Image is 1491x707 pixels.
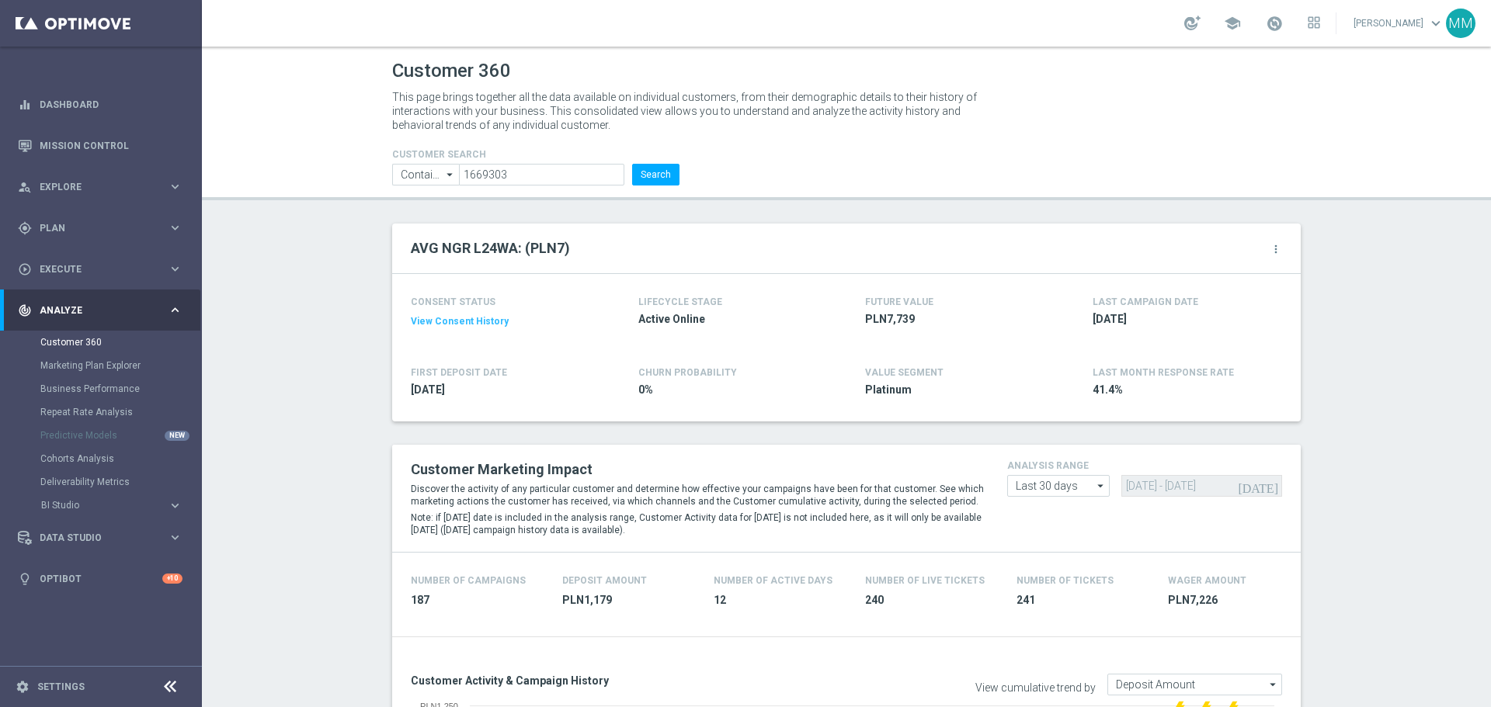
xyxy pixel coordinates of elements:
[411,315,509,328] button: View Consent History
[392,90,990,132] p: This page brings together all the data available on individual customers, from their demographic ...
[40,306,168,315] span: Analyze
[392,60,1301,82] h1: Customer 360
[18,262,168,276] div: Execute
[18,180,168,194] div: Explore
[168,530,182,545] i: keyboard_arrow_right
[40,499,183,511] button: BI Studio keyboard_arrow_right
[41,501,168,510] div: BI Studio
[40,336,162,348] a: Customer 360
[17,181,183,193] button: person_search Explore keyboard_arrow_right
[16,680,30,694] i: settings
[443,165,458,185] i: arrow_drop_down
[1168,593,1301,608] span: PLN7,226
[18,531,168,545] div: Data Studio
[1352,12,1446,35] a: [PERSON_NAME]keyboard_arrow_down
[714,593,846,608] span: 12
[18,262,32,276] i: play_circle_outline
[17,532,183,544] button: Data Studio keyboard_arrow_right
[1017,575,1114,586] h4: Number Of Tickets
[18,572,32,586] i: lightbulb
[17,99,183,111] button: equalizer Dashboard
[18,558,182,599] div: Optibot
[40,354,200,377] div: Marketing Plan Explorer
[168,179,182,194] i: keyboard_arrow_right
[40,265,168,274] span: Execute
[638,367,737,378] span: CHURN PROBABILITY
[40,452,162,465] a: Cohorts Analysis
[17,573,183,585] button: lightbulb Optibot +10
[168,303,182,317] i: keyboard_arrow_right
[17,140,183,152] button: Mission Control
[1446,9,1475,38] div: MM
[411,367,507,378] h4: FIRST DEPOSIT DATE
[1007,460,1282,471] h4: analysis range
[40,424,200,447] div: Predictive Models
[17,304,183,317] button: track_changes Analyze keyboard_arrow_right
[1007,475,1110,497] input: analysis range
[411,593,544,608] span: 187
[40,494,200,517] div: BI Studio
[168,220,182,235] i: keyboard_arrow_right
[411,239,570,258] h2: AVG NGR L24WA: (PLN7)
[562,575,647,586] h4: Deposit Amount
[40,84,182,125] a: Dashboard
[168,498,182,513] i: keyboard_arrow_right
[1266,674,1281,695] i: arrow_drop_down
[638,312,820,327] span: Active Online
[168,262,182,276] i: keyboard_arrow_right
[632,164,679,185] button: Search
[40,224,168,233] span: Plan
[411,296,593,307] h4: CONSENT STATUS
[17,222,183,234] button: gps_fixed Plan keyboard_arrow_right
[865,593,998,608] span: 240
[40,533,168,542] span: Data Studio
[41,501,152,510] span: BI Studio
[1093,367,1234,378] span: LAST MONTH RESPONSE RATE
[18,98,32,112] i: equalizer
[40,400,200,424] div: Repeat Rate Analysis
[1017,593,1149,608] span: 241
[638,383,820,397] span: 0%
[411,460,984,479] h2: Customer Marketing Impact
[975,681,1096,695] label: View cumulative trend by
[714,575,832,586] h4: Number of Active Days
[411,674,835,688] h3: Customer Activity & Campaign History
[40,359,162,372] a: Marketing Plan Explorer
[40,182,168,192] span: Explore
[40,558,162,599] a: Optibot
[411,383,593,397] span: 2020-03-19
[17,263,183,276] div: play_circle_outline Execute keyboard_arrow_right
[1093,312,1274,327] span: 2025-09-29
[40,125,182,166] a: Mission Control
[865,575,985,586] h4: Number Of Live Tickets
[18,303,32,317] i: track_changes
[411,511,984,536] p: Note: if [DATE] date is included in the analysis range, Customer Activity data for [DATE] is not ...
[1427,15,1444,32] span: keyboard_arrow_down
[18,84,182,125] div: Dashboard
[411,575,526,586] h4: Number of Campaigns
[865,312,1047,327] span: PLN7,739
[18,180,32,194] i: person_search
[865,367,944,378] h4: VALUE SEGMENT
[18,221,168,235] div: Plan
[40,470,200,494] div: Deliverability Metrics
[18,221,32,235] i: gps_fixed
[1270,243,1282,255] i: more_vert
[411,483,984,508] p: Discover the activity of any particular customer and determine how effective your campaigns have ...
[40,406,162,418] a: Repeat Rate Analysis
[459,164,624,185] input: Enter CID, Email, name or phone
[40,377,200,400] div: Business Performance
[1093,476,1109,496] i: arrow_drop_down
[1093,383,1274,397] span: 41.4%
[1093,296,1198,307] h4: LAST CAMPAIGN DATE
[37,682,85,691] a: Settings
[392,149,679,160] h4: CUSTOMER SEARCH
[40,476,162,488] a: Deliverability Metrics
